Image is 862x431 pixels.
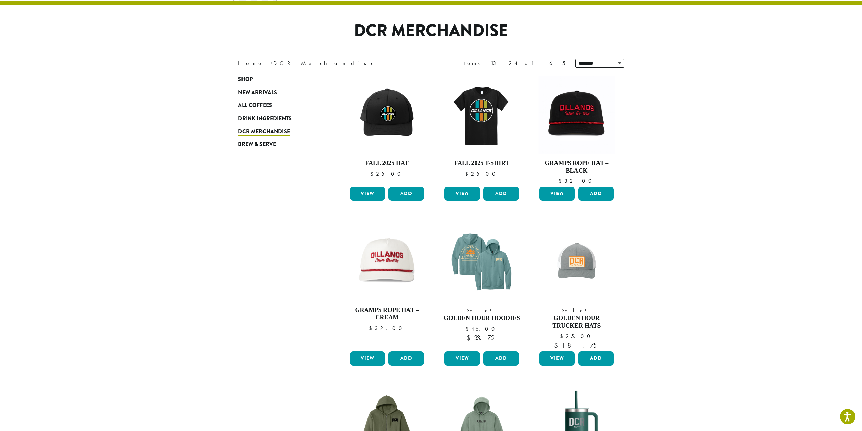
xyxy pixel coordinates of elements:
img: DCR-SS-Golden-Hour-Trucker-Hat-Marigold-Patch-1200x1200-Web-e1744312436823.png [538,223,615,301]
bdi: 25.00 [560,333,593,340]
button: Add [388,187,424,201]
button: Add [483,187,519,201]
div: Items 13-24 of 65 [456,59,565,67]
button: Add [578,351,614,366]
span: New Arrivals [238,89,277,97]
button: Add [483,351,519,366]
img: Rope-Hat-Black-scaled.png [538,76,615,154]
a: View [444,351,480,366]
a: View [350,351,385,366]
nav: Breadcrumb [238,59,421,67]
h4: Gramps Rope Hat – Cream [348,307,426,321]
a: DCR Merchandise [238,125,319,138]
span: $ [466,325,471,332]
a: Sale! Golden Hour Trucker Hats $25.00 [538,223,615,348]
span: All Coffees [238,101,272,110]
h4: Fall 2025 T-Shirt [443,160,521,167]
img: DCR-SS-Golden-Hour-Hoodie-Eucalyptus-Blue-1200x1200-Web-e1744312709309.png [443,223,521,301]
button: Add [388,351,424,366]
h4: Fall 2025 Hat [348,160,426,167]
a: View [350,187,385,201]
span: $ [559,177,564,184]
bdi: 32.00 [369,325,405,332]
span: $ [467,333,474,342]
a: All Coffees [238,99,319,112]
a: View [539,351,575,366]
bdi: 33.75 [467,333,497,342]
a: View [444,187,480,201]
span: Sale! [443,307,521,315]
span: $ [370,170,376,177]
bdi: 25.00 [370,170,404,177]
span: Drink Ingredients [238,115,292,123]
button: Add [578,187,614,201]
span: $ [560,333,566,340]
span: $ [465,170,471,177]
a: Gramps Rope Hat – Cream $32.00 [348,223,426,348]
a: Sale! Golden Hour Hoodies $45.00 [443,223,521,348]
a: Fall 2025 T-Shirt $25.00 [443,76,521,184]
h4: Golden Hour Hoodies [443,315,521,322]
span: $ [554,341,561,350]
bdi: 32.00 [559,177,595,184]
span: DCR Merchandise [238,128,290,136]
span: $ [369,325,375,332]
a: Brew & Serve [238,138,319,151]
a: Drink Ingredients [238,112,319,125]
h4: Golden Hour Trucker Hats [538,315,615,329]
a: Fall 2025 Hat $25.00 [348,76,426,184]
span: Shop [238,75,253,84]
a: New Arrivals [238,86,319,99]
span: › [270,57,273,67]
a: Gramps Rope Hat – Black $32.00 [538,76,615,184]
h1: DCR Merchandise [233,21,629,41]
span: Sale! [538,307,615,315]
a: Home [238,60,263,67]
bdi: 18.75 [554,341,599,350]
bdi: 45.00 [466,325,498,332]
img: DCR-Retro-Three-Strip-Circle-Tee-Fall-WEB-scaled.jpg [443,76,521,154]
span: Brew & Serve [238,140,276,149]
a: View [539,187,575,201]
img: DCR-Retro-Three-Strip-Circle-Patch-Trucker-Hat-Fall-WEB-scaled.jpg [348,76,426,154]
h4: Gramps Rope Hat – Black [538,160,615,174]
bdi: 25.00 [465,170,499,177]
a: Shop [238,73,319,86]
img: Rope-Hat-Cream-scaled.png [348,223,426,301]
